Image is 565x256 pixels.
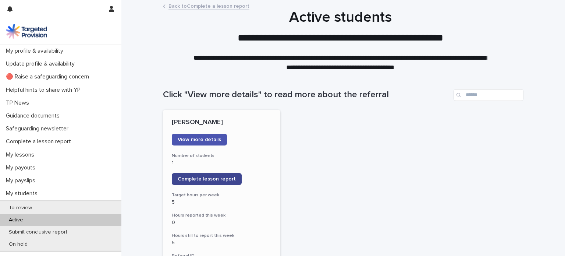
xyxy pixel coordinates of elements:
p: Safeguarding newsletter [3,125,74,132]
p: [PERSON_NAME] [172,119,271,127]
span: View more details [178,137,221,142]
a: View more details [172,134,227,145]
p: Update profile & availability [3,60,81,67]
p: 1 [172,160,271,166]
p: Submit conclusive report [3,229,73,235]
p: On hold [3,241,33,248]
p: My payslips [3,177,41,184]
span: Complete lesson report [178,176,236,182]
p: My lessons [3,151,40,158]
h3: Hours still to report this week [172,233,271,239]
p: 🔴 Raise a safeguarding concern [3,73,95,80]
h1: Active students [160,8,520,26]
p: 5 [172,240,271,246]
a: Back toComplete a lesson report [168,1,249,10]
p: My payouts [3,164,41,171]
h1: Click "View more details" to read more about the referral [163,90,451,100]
p: My students [3,190,43,197]
p: Helpful hints to share with YP [3,87,86,94]
h3: Hours reported this week [172,213,271,218]
h3: Target hours per week [172,192,271,198]
p: TP News [3,99,35,106]
p: To review [3,205,38,211]
p: My profile & availability [3,48,69,55]
h3: Number of students [172,153,271,159]
a: Complete lesson report [172,173,242,185]
p: Active [3,217,29,223]
p: Complete a lesson report [3,138,77,145]
p: 5 [172,199,271,206]
p: 0 [172,220,271,226]
p: Guidance documents [3,112,65,119]
input: Search [454,89,523,101]
img: M5nRWzHhSzIhMunXDL62 [6,24,47,39]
